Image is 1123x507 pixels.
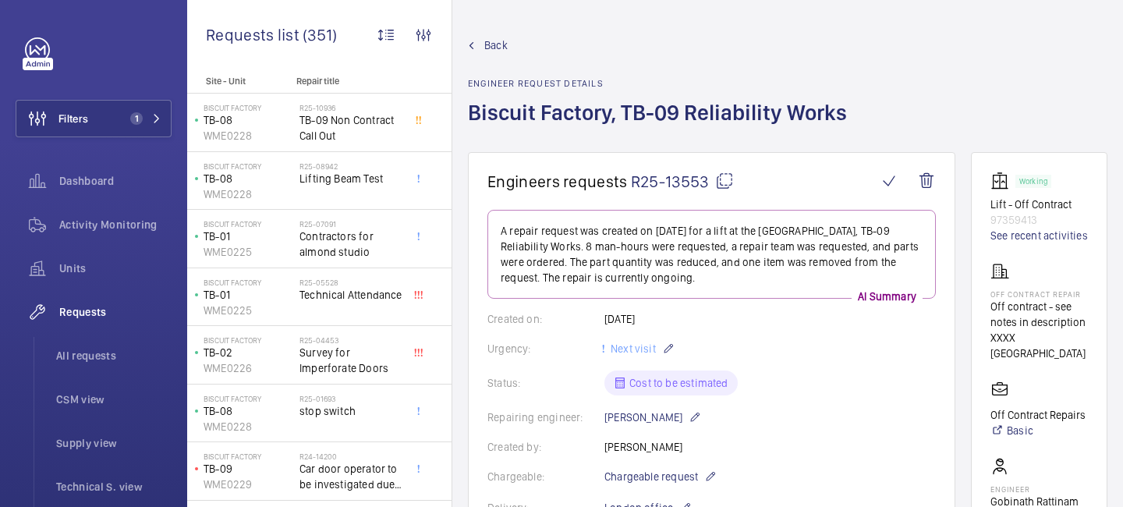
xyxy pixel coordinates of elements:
[187,76,290,87] p: Site - Unit
[130,112,143,125] span: 1
[299,287,402,303] span: Technical Attendance
[487,172,628,191] span: Engineers requests
[56,392,172,407] span: CSM view
[299,345,402,376] span: Survey for Imperforate Doors
[299,403,402,419] span: stop switch
[204,161,293,171] p: Biscuit Factory
[204,477,293,492] p: WME0229
[204,229,293,244] p: TB-01
[990,197,1088,212] p: Lift - Off Contract
[852,289,923,304] p: AI Summary
[299,335,402,345] h2: R25-04453
[631,172,734,191] span: R25-13553
[468,78,856,89] h2: Engineer request details
[204,186,293,202] p: WME0228
[299,171,402,186] span: Lifting Beam Test
[204,403,293,419] p: TB-08
[299,161,402,171] h2: R25-08942
[990,484,1079,494] p: Engineer
[204,461,293,477] p: TB-09
[58,111,88,126] span: Filters
[604,469,698,484] span: Chargeable request
[299,394,402,403] h2: R25-01693
[204,112,293,128] p: TB-08
[204,287,293,303] p: TB-01
[204,419,293,434] p: WME0228
[990,330,1088,361] p: XXXX [GEOGRAPHIC_DATA]
[204,303,293,318] p: WME0225
[990,407,1086,423] p: Off Contract Repairs
[204,452,293,461] p: Biscuit Factory
[56,435,172,451] span: Supply view
[990,299,1088,330] p: Off contract - see notes in description
[608,342,656,355] span: Next visit
[59,217,172,232] span: Activity Monitoring
[501,223,923,285] p: A repair request was created on [DATE] for a lift at the [GEOGRAPHIC_DATA], TB-09 Reliability Wor...
[204,335,293,345] p: Biscuit Factory
[299,103,402,112] h2: R25-10936
[299,278,402,287] h2: R25-05528
[204,103,293,112] p: Biscuit Factory
[299,461,402,492] span: Car door operator to be investigated due to doors going slack
[604,408,701,427] p: [PERSON_NAME]
[59,261,172,276] span: Units
[990,228,1088,243] a: See recent activities
[990,289,1088,299] p: Off Contract Repair
[484,37,508,53] span: Back
[59,304,172,320] span: Requests
[56,479,172,495] span: Technical S. view
[990,423,1086,438] a: Basic
[299,229,402,260] span: Contractors for almond studio
[296,76,399,87] p: Repair title
[204,360,293,376] p: WME0226
[299,219,402,229] h2: R25-07091
[204,128,293,144] p: WME0228
[59,173,172,189] span: Dashboard
[56,348,172,363] span: All requests
[16,100,172,137] button: Filters1
[204,171,293,186] p: TB-08
[990,172,1015,190] img: elevator.svg
[204,219,293,229] p: Biscuit Factory
[204,278,293,287] p: Biscuit Factory
[204,244,293,260] p: WME0225
[1019,179,1047,184] p: Working
[299,112,402,144] span: TB-09 Non Contract Call Out
[468,98,856,152] h1: Biscuit Factory, TB-09 Reliability Works
[204,345,293,360] p: TB-02
[990,212,1088,228] p: 97359413
[206,25,303,44] span: Requests list
[299,452,402,461] h2: R24-14200
[204,394,293,403] p: Biscuit Factory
